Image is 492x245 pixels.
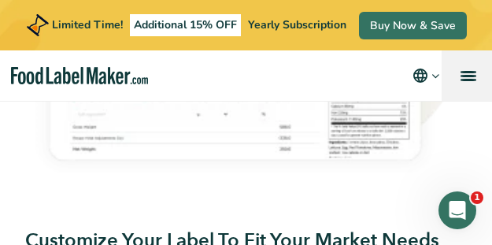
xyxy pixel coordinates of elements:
a: Buy Now & Save [359,12,467,39]
span: Yearly Subscription [248,17,346,32]
a: menu [442,50,492,101]
button: Change language [411,66,442,85]
span: 1 [471,191,483,204]
a: Food Label Maker homepage [11,67,148,85]
iframe: Intercom live chat [438,191,476,229]
span: Additional 15% OFF [130,14,241,36]
span: Limited Time! [52,17,123,32]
